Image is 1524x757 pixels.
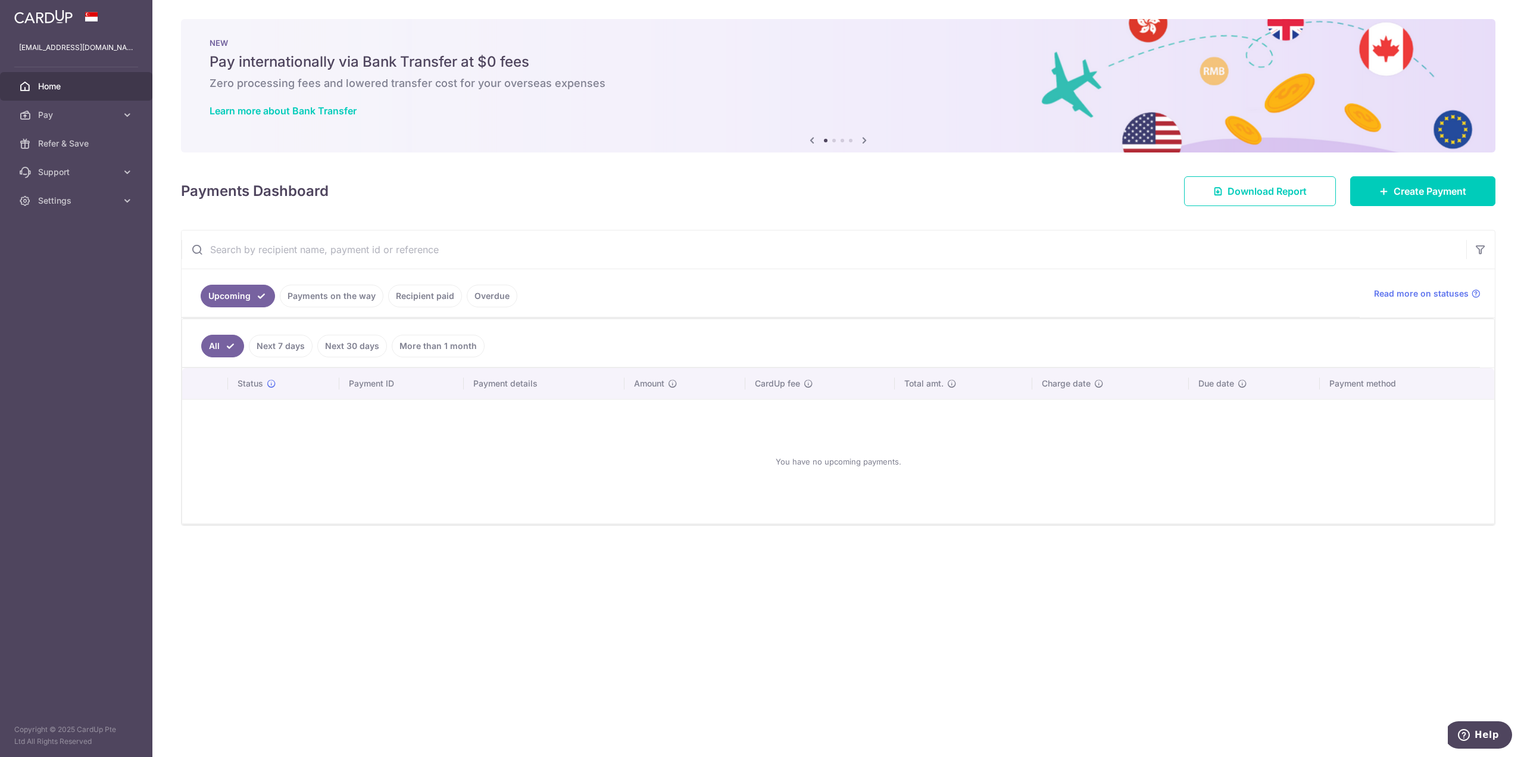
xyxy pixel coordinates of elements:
[38,195,117,207] span: Settings
[14,10,73,24] img: CardUp
[201,335,244,357] a: All
[1184,176,1336,206] a: Download Report
[339,368,463,399] th: Payment ID
[210,105,357,117] a: Learn more about Bank Transfer
[392,335,485,357] a: More than 1 month
[38,109,117,121] span: Pay
[904,378,944,390] span: Total amt.
[38,80,117,92] span: Home
[1374,288,1481,300] a: Read more on statuses
[238,378,263,390] span: Status
[317,335,387,357] a: Next 30 days
[464,368,624,399] th: Payment details
[1374,288,1469,300] span: Read more on statuses
[181,19,1495,152] img: Bank transfer banner
[280,285,383,307] a: Payments on the way
[201,285,275,307] a: Upcoming
[210,38,1467,48] p: NEW
[210,76,1467,91] h6: Zero processing fees and lowered transfer cost for your overseas expenses
[182,230,1466,269] input: Search by recipient name, payment id or reference
[1394,184,1466,198] span: Create Payment
[1042,378,1091,390] span: Charge date
[1320,368,1494,399] th: Payment method
[634,378,664,390] span: Amount
[38,166,117,178] span: Support
[1350,176,1495,206] a: Create Payment
[181,180,329,202] h4: Payments Dashboard
[755,378,800,390] span: CardUp fee
[388,285,462,307] a: Recipient paid
[1198,378,1234,390] span: Due date
[249,335,313,357] a: Next 7 days
[196,409,1480,514] div: You have no upcoming payments.
[1448,721,1512,751] iframe: Opens a widget where you can find more information
[210,52,1467,71] h5: Pay internationally via Bank Transfer at $0 fees
[38,138,117,149] span: Refer & Save
[1228,184,1307,198] span: Download Report
[467,285,517,307] a: Overdue
[19,42,133,54] p: [EMAIL_ADDRESS][DOMAIN_NAME]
